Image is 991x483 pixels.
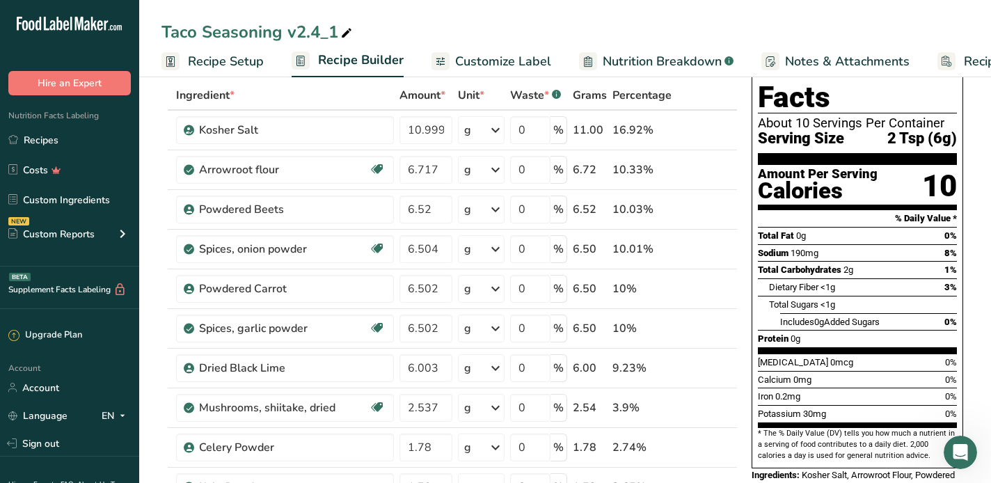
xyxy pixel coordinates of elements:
[758,130,844,148] span: Serving Size
[612,360,672,377] div: 9.23%
[944,248,957,258] span: 8%
[945,374,957,385] span: 0%
[292,45,404,78] a: Recipe Builder
[176,87,235,104] span: Ingredient
[758,264,841,275] span: Total Carbohydrates
[8,217,29,225] div: NEW
[758,333,788,344] span: Protein
[820,282,835,292] span: <1g
[573,439,607,456] div: 1.78
[573,241,607,258] div: 6.50
[887,130,957,148] span: 2 Tsp (6g)
[830,357,853,367] span: 0mcg
[944,230,957,241] span: 0%
[455,52,551,71] span: Customize Label
[464,320,471,337] div: g
[464,280,471,297] div: g
[820,299,835,310] span: <1g
[785,52,910,71] span: Notes & Attachments
[573,87,607,104] span: Grams
[814,317,824,327] span: 0g
[573,280,607,297] div: 6.50
[9,273,31,281] div: BETA
[758,168,878,181] div: Amount Per Serving
[8,328,82,342] div: Upgrade Plan
[199,161,369,178] div: Arrowroot flour
[161,19,355,45] div: Taco Seasoning v2.4_1
[199,320,369,337] div: Spices, garlic powder
[796,230,806,241] span: 0g
[431,46,551,77] a: Customize Label
[758,181,878,201] div: Calories
[793,374,811,385] span: 0mg
[791,248,818,258] span: 190mg
[579,46,734,77] a: Nutrition Breakdown
[612,280,672,297] div: 10%
[612,399,672,416] div: 3.9%
[464,439,471,456] div: g
[603,52,722,71] span: Nutrition Breakdown
[944,436,977,469] iframe: Intercom live chat
[199,241,369,258] div: Spices, onion powder
[780,317,880,327] span: Includes Added Sugars
[573,320,607,337] div: 6.50
[318,51,404,70] span: Recipe Builder
[944,282,957,292] span: 3%
[573,161,607,178] div: 6.72
[758,409,801,419] span: Potassium
[573,122,607,138] div: 11.00
[199,280,373,297] div: Powdered Carrot
[922,168,957,205] div: 10
[458,87,484,104] span: Unit
[791,333,800,344] span: 0g
[188,52,264,71] span: Recipe Setup
[843,264,853,275] span: 2g
[945,391,957,402] span: 0%
[464,122,471,138] div: g
[803,409,826,419] span: 30mg
[769,282,818,292] span: Dietary Fiber
[464,161,471,178] div: g
[612,122,672,138] div: 16.92%
[758,230,794,241] span: Total Fat
[752,470,800,480] span: Ingredients:
[464,241,471,258] div: g
[761,46,910,77] a: Notes & Attachments
[8,71,131,95] button: Hire an Expert
[769,299,818,310] span: Total Sugars
[199,201,373,218] div: Powdered Beets
[612,161,672,178] div: 10.33%
[612,201,672,218] div: 10.03%
[758,391,773,402] span: Iron
[945,409,957,419] span: 0%
[102,407,131,424] div: EN
[944,317,957,327] span: 0%
[573,399,607,416] div: 2.54
[464,201,471,218] div: g
[945,357,957,367] span: 0%
[758,374,791,385] span: Calcium
[758,49,957,113] h1: Nutrition Facts
[8,404,68,428] a: Language
[758,248,788,258] span: Sodium
[510,87,561,104] div: Waste
[775,391,800,402] span: 0.2mg
[612,320,672,337] div: 10%
[573,360,607,377] div: 6.00
[612,87,672,104] span: Percentage
[199,399,369,416] div: Mushrooms, shiitake, dried
[612,241,672,258] div: 10.01%
[199,122,373,138] div: Kosher Salt
[161,46,264,77] a: Recipe Setup
[8,227,95,241] div: Custom Reports
[464,360,471,377] div: g
[199,360,373,377] div: Dried Black Lime
[758,357,828,367] span: [MEDICAL_DATA]
[399,87,445,104] span: Amount
[573,201,607,218] div: 6.52
[944,264,957,275] span: 1%
[199,439,373,456] div: Celery Powder
[612,439,672,456] div: 2.74%
[464,399,471,416] div: g
[758,428,957,462] section: * The % Daily Value (DV) tells you how much a nutrient in a serving of food contributes to a dail...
